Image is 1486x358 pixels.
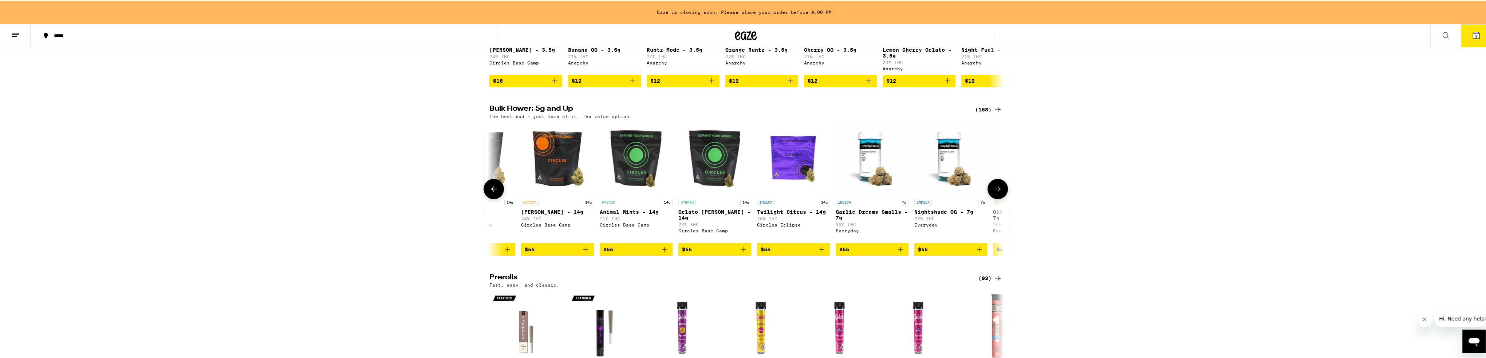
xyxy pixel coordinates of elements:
[489,282,559,287] p: Fast, easy, and classic.
[678,208,751,220] p: Gelato [PERSON_NAME] - 14g
[600,122,673,194] img: Circles Base Camp - Animal Mints - 14g
[804,46,877,52] p: Cherry OG - 3.5g
[682,246,692,252] span: $55
[600,222,673,227] div: Circles Base Camp
[914,122,987,243] a: Open page for Nightshade OG - 7g from Everyday
[650,77,660,83] span: $12
[600,243,673,255] button: Add to bag
[489,54,562,58] p: 24% THC
[521,122,594,243] a: Open page for Gush Rush - 14g from Circles Base Camp
[489,105,966,113] h2: Bulk Flower: 5g and Up
[819,198,830,205] p: 14g
[521,208,594,214] p: [PERSON_NAME] - 14g
[729,77,739,83] span: $12
[975,105,1002,113] a: (158)
[678,228,751,232] div: Circles Base Camp
[993,221,1066,226] p: 26% THC
[883,66,955,70] div: Anarchy
[1417,311,1432,326] iframe: Close message
[883,74,955,86] button: Add to bag
[1435,310,1486,326] iframe: Message from company
[757,122,830,194] img: Circles Eclipse - Twilight Citrus - 14g
[525,246,535,252] span: $55
[914,198,932,205] p: INDICA
[836,122,908,243] a: Open page for Garlic Dreams Smalls - 7g from Everyday
[583,198,594,205] p: 14g
[647,54,720,58] p: 27% THC
[600,122,673,243] a: Open page for Animal Mints - 14g from Circles Base Camp
[961,46,1034,52] p: Night Fuel - 3.5g
[568,74,641,86] button: Add to bag
[603,246,613,252] span: $55
[521,216,594,220] p: 24% THC
[914,208,987,214] p: Nightshade OG - 7g
[662,198,673,205] p: 14g
[725,54,798,58] p: 22% THC
[757,222,830,227] div: Circles Eclipse
[521,222,594,227] div: Circles Base Camp
[900,198,908,205] p: 7g
[725,60,798,64] div: Anarchy
[521,243,594,255] button: Add to bag
[678,243,751,255] button: Add to bag
[993,208,1066,220] p: Citrus Frost Smalls - 7g
[568,54,641,58] p: 21% THC
[993,122,1066,243] a: Open page for Citrus Frost Smalls - 7g from Everyday
[883,46,955,58] p: Lemon Cherry Gelato - 3.5g
[886,77,896,83] span: $12
[883,59,955,64] p: 23% THC
[836,198,853,205] p: INDICA
[978,198,987,205] p: 7g
[757,122,830,243] a: Open page for Twilight Citrus - 14g from Circles Eclipse
[808,77,817,83] span: $12
[647,60,720,64] div: Anarchy
[757,198,774,205] p: INDICA
[978,273,1002,282] a: (93)
[489,60,562,64] div: Circles Base Camp
[740,198,751,205] p: 14g
[678,221,751,226] p: 23% THC
[761,246,770,252] span: $55
[914,222,987,227] div: Everyday
[725,74,798,86] button: Add to bag
[839,246,849,252] span: $55
[836,243,908,255] button: Add to bag
[804,54,877,58] p: 21% THC
[493,77,503,83] span: $16
[678,198,696,205] p: HYBRID
[600,198,617,205] p: HYBRID
[1475,33,1477,38] span: 2
[568,60,641,64] div: Anarchy
[914,216,987,220] p: 27% THC
[993,198,1010,205] p: SATIVA
[600,208,673,214] p: Animal Mints - 14g
[725,46,798,52] p: Orange Runtz - 3.5g
[678,122,751,243] a: Open page for Gelato Runtz - 14g from Circles Base Camp
[993,243,1066,255] button: Add to bag
[4,5,52,11] span: Hi. Need any help?
[504,198,515,205] p: 14g
[993,122,1066,194] img: Everyday - Citrus Frost Smalls - 7g
[757,216,830,220] p: 26% THC
[647,74,720,86] button: Add to bag
[678,122,751,194] img: Circles Base Camp - Gelato Runtz - 14g
[961,74,1034,86] button: Add to bag
[836,208,908,220] p: Garlic Dreams Smalls - 7g
[836,221,908,226] p: 30% THC
[804,60,877,64] div: Anarchy
[1462,329,1486,352] iframe: Button to launch messaging window
[489,273,966,282] h2: Prerolls
[521,122,594,194] img: Circles Base Camp - Gush Rush - 14g
[993,228,1066,232] div: Everyday
[568,46,641,52] p: Banana OG - 3.5g
[965,77,975,83] span: $12
[757,243,830,255] button: Add to bag
[521,198,539,205] p: SATIVA
[997,246,1006,252] span: $55
[572,77,582,83] span: $12
[489,74,562,86] button: Add to bag
[918,246,928,252] span: $55
[961,60,1034,64] div: Anarchy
